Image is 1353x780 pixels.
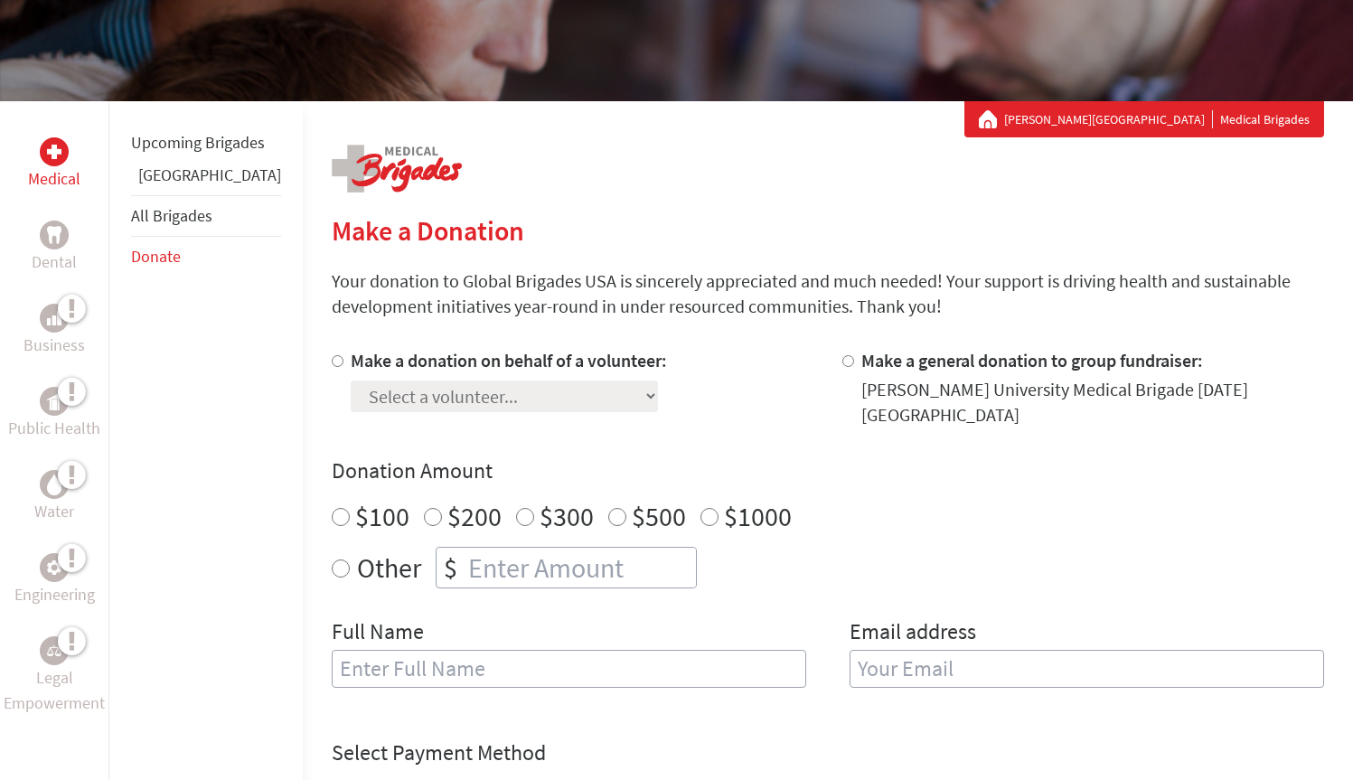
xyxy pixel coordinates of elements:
p: Business [23,333,85,358]
div: [PERSON_NAME] University Medical Brigade [DATE] [GEOGRAPHIC_DATA] [861,377,1324,428]
a: WaterWater [34,470,74,524]
h4: Select Payment Method [332,738,1324,767]
div: Dental [40,221,69,249]
a: MedicalMedical [28,137,80,192]
label: $200 [447,499,502,533]
li: Upcoming Brigades [131,123,281,163]
a: [PERSON_NAME][GEOGRAPHIC_DATA] [1004,110,1213,128]
div: Engineering [40,553,69,582]
label: Make a donation on behalf of a volunteer: [351,349,667,371]
label: $100 [355,499,409,533]
div: Medical Brigades [979,110,1310,128]
a: All Brigades [131,205,212,226]
img: Legal Empowerment [47,645,61,656]
a: [GEOGRAPHIC_DATA] [138,164,281,185]
a: BusinessBusiness [23,304,85,358]
a: Donate [131,246,181,267]
label: $300 [540,499,594,533]
label: Email address [850,617,976,650]
p: Your donation to Global Brigades USA is sincerely appreciated and much needed! Your support is dr... [332,268,1324,319]
img: Engineering [47,560,61,575]
label: Full Name [332,617,424,650]
a: Public HealthPublic Health [8,387,100,441]
div: $ [437,548,465,587]
input: Your Email [850,650,1324,688]
a: Upcoming Brigades [131,132,265,153]
li: Panama [131,163,281,195]
li: All Brigades [131,195,281,237]
p: Engineering [14,582,95,607]
h2: Make a Donation [332,214,1324,247]
div: Medical [40,137,69,166]
img: Public Health [47,392,61,410]
img: Business [47,311,61,325]
p: Dental [32,249,77,275]
div: Business [40,304,69,333]
div: Water [40,470,69,499]
p: Public Health [8,416,100,441]
a: Legal EmpowermentLegal Empowerment [4,636,105,716]
h4: Donation Amount [332,456,1324,485]
img: logo-medical.png [332,145,462,193]
p: Water [34,499,74,524]
input: Enter Amount [465,548,696,587]
div: Legal Empowerment [40,636,69,665]
p: Legal Empowerment [4,665,105,716]
a: EngineeringEngineering [14,553,95,607]
input: Enter Full Name [332,650,806,688]
div: Public Health [40,387,69,416]
label: Make a general donation to group fundraiser: [861,349,1203,371]
label: $1000 [724,499,792,533]
label: $500 [632,499,686,533]
a: DentalDental [32,221,77,275]
img: Water [47,474,61,494]
p: Medical [28,166,80,192]
label: Other [357,547,421,588]
img: Medical [47,145,61,159]
li: Donate [131,237,281,277]
img: Dental [47,226,61,243]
